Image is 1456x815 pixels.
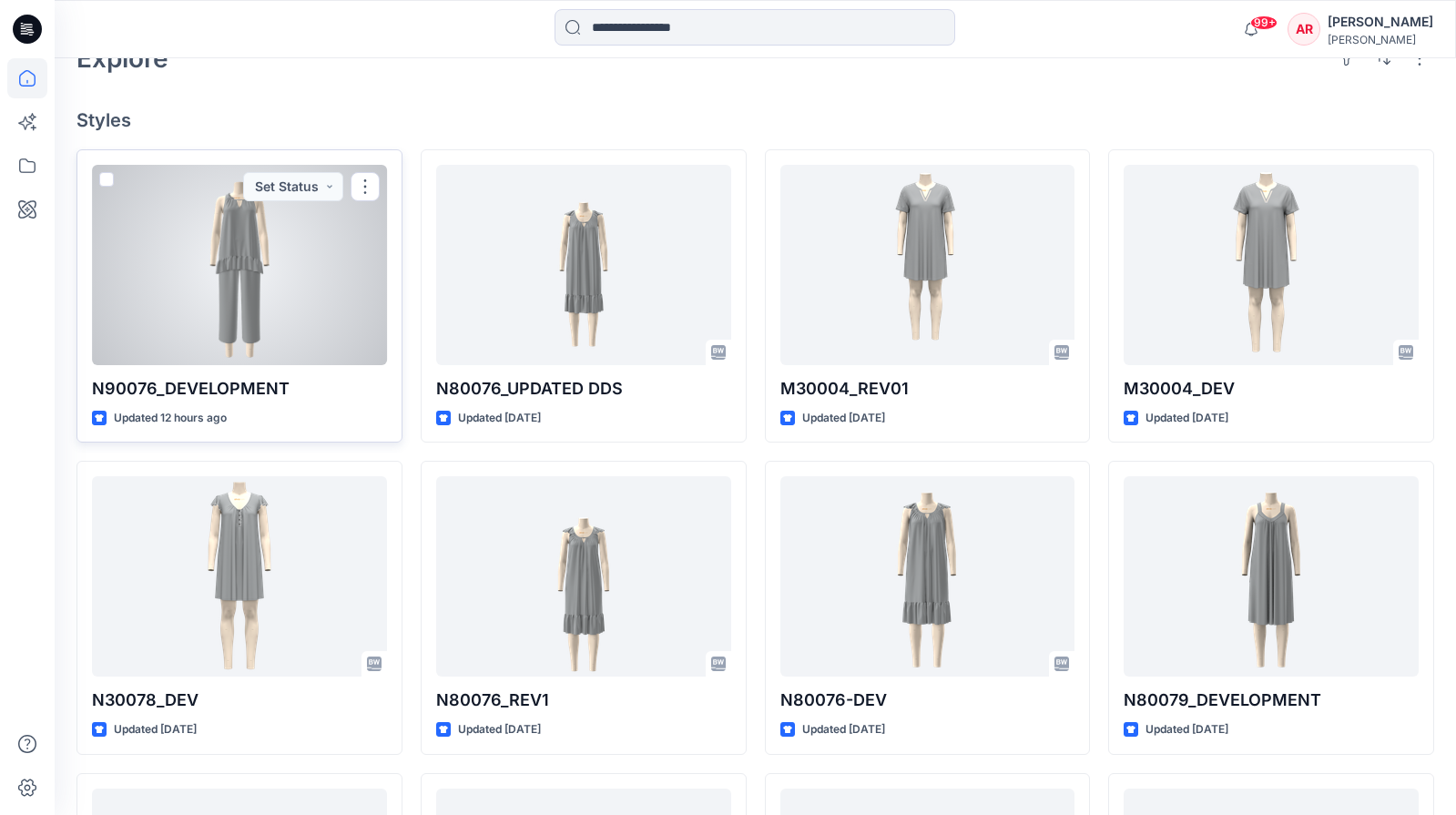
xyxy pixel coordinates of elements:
[1145,409,1228,428] p: Updated [DATE]
[114,720,197,739] p: Updated [DATE]
[114,409,227,428] p: Updated 12 hours ago
[780,688,1075,713] p: N80076-DEV
[802,409,885,428] p: Updated [DATE]
[436,376,731,402] p: N80076_UPDATED DDS
[436,476,731,677] a: N80076_REV1
[92,165,387,365] a: N90076_DEVELOPMENT
[780,376,1075,402] p: M30004_REV01
[1124,688,1419,713] p: N80079_DEVELOPMENT
[1328,11,1433,33] div: [PERSON_NAME]
[76,44,168,73] h2: Explore
[1145,720,1228,739] p: Updated [DATE]
[458,720,541,739] p: Updated [DATE]
[1328,33,1433,46] div: [PERSON_NAME]
[92,688,387,713] p: N30078_DEV
[1124,376,1419,402] p: M30004_DEV
[780,476,1075,677] a: N80076-DEV
[1124,165,1419,365] a: M30004_DEV
[1250,15,1278,30] span: 99+
[1288,13,1320,46] div: AR
[458,409,541,428] p: Updated [DATE]
[802,720,885,739] p: Updated [DATE]
[436,688,731,713] p: N80076_REV1
[436,165,731,365] a: N80076_UPDATED DDS
[92,476,387,677] a: N30078_DEV
[780,165,1075,365] a: M30004_REV01
[92,376,387,402] p: N90076_DEVELOPMENT
[76,109,1434,131] h4: Styles
[1124,476,1419,677] a: N80079_DEVELOPMENT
